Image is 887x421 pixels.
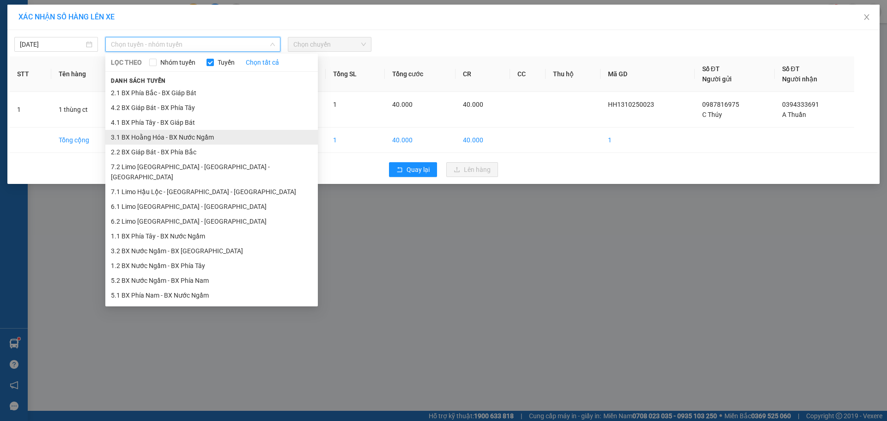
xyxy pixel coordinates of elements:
li: 2.1 BX Phía Bắc - BX Giáp Bát [105,85,318,100]
li: 6.1 Limo [GEOGRAPHIC_DATA] - [GEOGRAPHIC_DATA] [105,199,318,214]
li: 5.1 BX Phía Nam - BX Nước Ngầm [105,288,318,303]
span: Số ĐT [782,65,800,73]
li: 7.2 Limo [GEOGRAPHIC_DATA] - [GEOGRAPHIC_DATA] - [GEOGRAPHIC_DATA] [105,159,318,184]
li: 1.2 BX Nước Ngầm - BX Phía Tây [105,258,318,273]
li: 4.1 BX Phía Tây - BX Giáp Bát [105,115,318,130]
span: Chọn tuyến - nhóm tuyến [111,37,275,51]
span: HH1310250023 [608,101,654,108]
td: Tổng cộng [51,128,121,153]
span: close [863,13,870,21]
span: 40.000 [463,101,483,108]
span: down [270,42,275,47]
span: Chọn chuyến [293,37,366,51]
th: Tổng cước [385,56,456,92]
th: Thu hộ [546,56,601,92]
span: 40.000 [392,101,413,108]
span: A Thuần [782,111,806,118]
span: C Thúy [702,111,722,118]
span: 0394333691 [782,101,819,108]
button: uploadLên hàng [446,162,498,177]
span: Quay lại [407,165,430,175]
input: 13/10/2025 [20,39,84,49]
li: 4.2 BX Giáp Bát - BX Phía Tây [105,100,318,115]
span: Người nhận [782,75,817,83]
th: STT [10,56,51,92]
span: rollback [396,166,403,174]
button: rollbackQuay lại [389,162,437,177]
td: 1 [10,92,51,128]
li: 2.2 BX Giáp Bát - BX Phía Bắc [105,145,318,159]
span: Số ĐT [702,65,720,73]
td: 1 [601,128,695,153]
th: CC [510,56,546,92]
li: 1.1 BX Phía Tây - BX Nước Ngầm [105,229,318,244]
span: 1 [333,101,337,108]
th: CR [456,56,510,92]
span: XÁC NHẬN SỐ HÀNG LÊN XE [18,12,115,21]
td: 1 thùng ct [51,92,121,128]
li: 7.1 Limo Hậu Lộc - [GEOGRAPHIC_DATA] - [GEOGRAPHIC_DATA] [105,184,318,199]
td: 40.000 [385,128,456,153]
a: Chọn tất cả [246,57,279,67]
span: Tuyến [214,57,238,67]
th: Tổng SL [326,56,385,92]
li: 5.2 BX Nước Ngầm - BX Phía Nam [105,273,318,288]
th: Mã GD [601,56,695,92]
span: 0987816975 [702,101,739,108]
th: Tên hàng [51,56,121,92]
span: LỌC THEO [111,57,142,67]
button: Close [854,5,880,31]
li: 3.2 BX Nước Ngầm - BX [GEOGRAPHIC_DATA] [105,244,318,258]
span: Danh sách tuyến [105,77,171,85]
span: Nhóm tuyến [157,57,199,67]
span: Người gửi [702,75,732,83]
li: 3.1 BX Hoằng Hóa - BX Nước Ngầm [105,130,318,145]
li: 6.2 Limo [GEOGRAPHIC_DATA] - [GEOGRAPHIC_DATA] [105,214,318,229]
td: 1 [326,128,385,153]
td: 40.000 [456,128,510,153]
